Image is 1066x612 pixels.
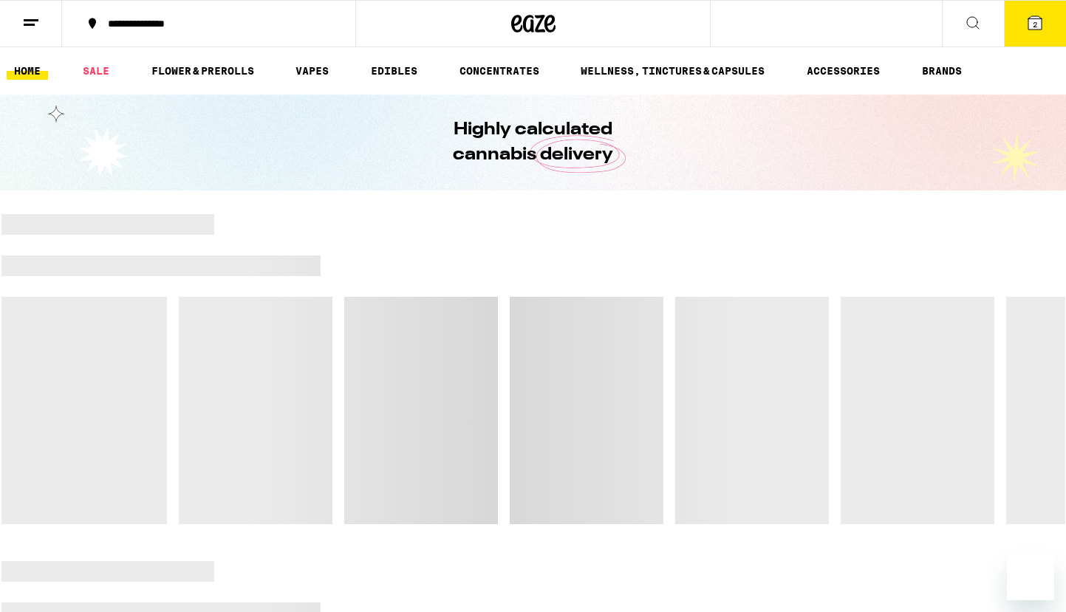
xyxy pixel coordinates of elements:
a: HOME [7,62,48,80]
a: WELLNESS, TINCTURES & CAPSULES [573,62,772,80]
a: BRANDS [915,62,969,80]
a: SALE [75,62,117,80]
a: VAPES [288,62,336,80]
span: 2 [1033,20,1037,29]
iframe: Button to launch messaging window [1007,553,1054,600]
h1: Highly calculated cannabis delivery [411,117,655,168]
a: EDIBLES [363,62,425,80]
button: 2 [1004,1,1066,47]
a: CONCENTRATES [452,62,547,80]
a: ACCESSORIES [799,62,887,80]
a: FLOWER & PREROLLS [144,62,262,80]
